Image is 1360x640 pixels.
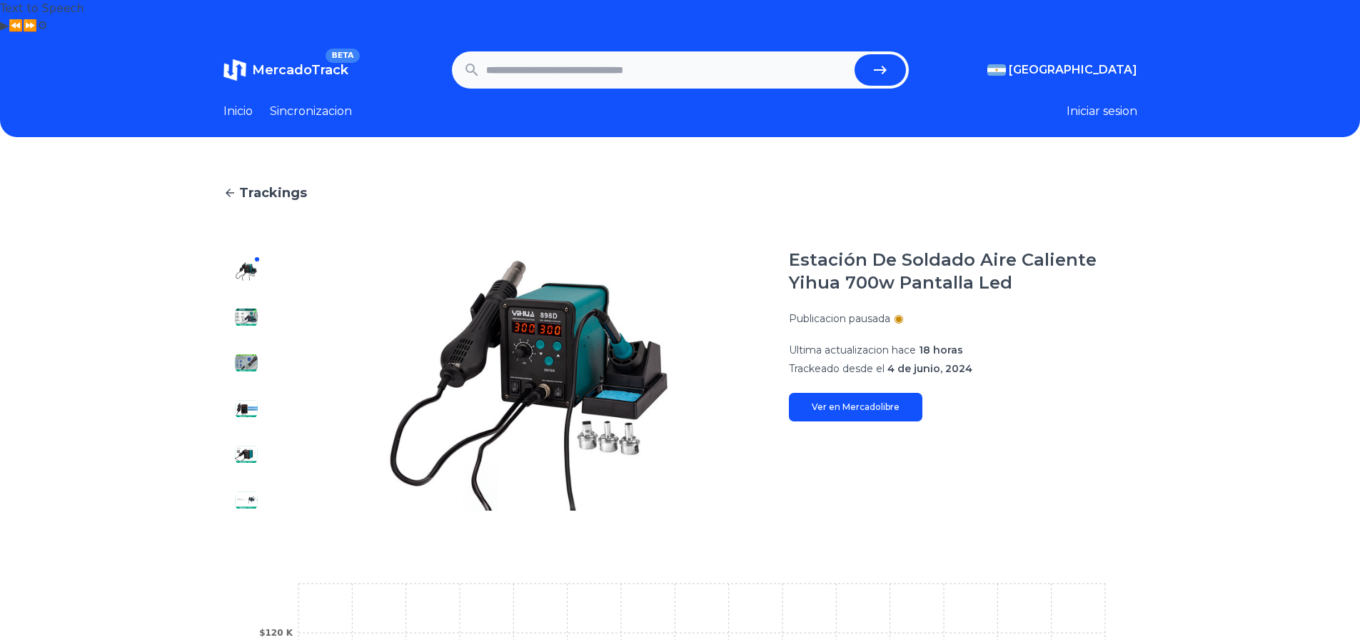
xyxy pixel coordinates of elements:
[789,311,890,326] p: Publicacion pausada
[239,183,307,203] span: Trackings
[887,362,972,375] span: 4 de junio, 2024
[37,17,47,34] button: Settings
[235,397,258,420] img: Estación De Soldado Aire Caliente Yihua 700w Pantalla Led
[235,351,258,374] img: Estación De Soldado Aire Caliente Yihua 700w Pantalla Led
[298,249,760,523] img: Estación De Soldado Aire Caliente Yihua 700w Pantalla Led
[223,59,246,81] img: MercadoTrack
[223,103,253,120] a: Inicio
[235,306,258,329] img: Estación De Soldado Aire Caliente Yihua 700w Pantalla Led
[9,17,23,34] button: Previous
[1009,61,1137,79] span: [GEOGRAPHIC_DATA]
[1067,103,1137,120] button: Iniciar sesion
[235,443,258,466] img: Estación De Soldado Aire Caliente Yihua 700w Pantalla Led
[23,17,37,34] button: Forward
[919,344,963,356] span: 18 horas
[252,62,348,78] span: MercadoTrack
[789,362,885,375] span: Trackeado desde el
[789,344,916,356] span: Ultima actualizacion hace
[789,249,1137,294] h1: Estación De Soldado Aire Caliente Yihua 700w Pantalla Led
[235,260,258,283] img: Estación De Soldado Aire Caliente Yihua 700w Pantalla Led
[326,49,359,63] span: BETA
[789,393,922,421] a: Ver en Mercadolibre
[223,183,1137,203] a: Trackings
[987,61,1137,79] button: [GEOGRAPHIC_DATA]
[987,64,1006,76] img: Argentina
[235,489,258,511] img: Estación De Soldado Aire Caliente Yihua 700w Pantalla Led
[259,628,293,638] tspan: $120 K
[270,103,352,120] a: Sincronizacion
[223,59,348,81] a: MercadoTrackBETA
